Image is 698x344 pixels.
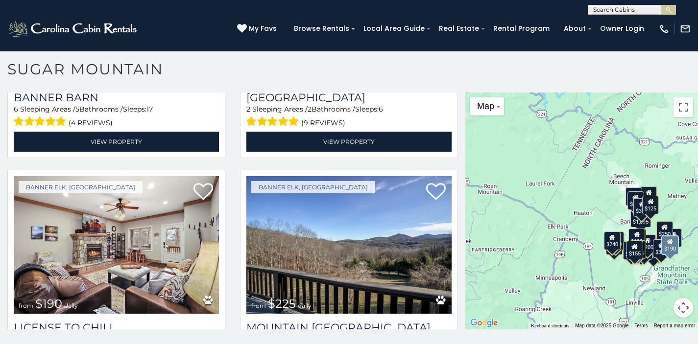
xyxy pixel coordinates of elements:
a: Add to favorites [193,182,213,203]
div: $250 [656,221,673,240]
span: 6 [379,105,383,114]
a: Banner Elk, [GEOGRAPHIC_DATA] [251,181,375,193]
div: $375 [623,241,640,260]
img: phone-regular-white.png [659,23,670,34]
a: Banner Elk, [GEOGRAPHIC_DATA] [19,181,143,193]
img: Google [468,317,500,329]
h3: Bearfoot Lodge [246,91,452,104]
div: Sleeping Areas / Bathrooms / Sleeps: [14,104,219,129]
a: License to Chill from $190 daily [14,176,219,314]
span: Map [477,101,494,111]
a: View Property [246,132,452,152]
a: Browse Rentals [289,21,354,36]
a: Add to favorites [426,182,446,203]
a: Rental Program [488,21,554,36]
a: Banner Barn [14,91,219,104]
div: $170 [627,191,644,210]
span: daily [298,302,312,309]
a: Report a map error [654,323,695,328]
a: My Favs [237,23,279,34]
span: $225 [268,297,296,311]
div: $265 [629,229,646,247]
a: View Property [14,132,219,152]
div: $190 [628,229,645,247]
div: $200 [639,234,655,253]
span: 17 [146,105,153,114]
a: Real Estate [434,21,484,36]
a: Mountain Skye Lodge from $225 daily [246,176,452,314]
span: 6 [14,105,18,114]
div: $155 [626,241,643,259]
h3: Mountain Skye Lodge [246,321,452,334]
div: Sleeping Areas / Bathrooms / Sleeps: [246,104,452,129]
img: Mountain Skye Lodge [246,176,452,314]
div: $190 [661,235,678,255]
div: $1,095 [630,209,650,228]
a: Local Area Guide [359,21,430,36]
img: License to Chill [14,176,219,314]
div: $350 [633,198,650,217]
span: (9 reviews) [301,116,345,129]
a: [GEOGRAPHIC_DATA] [246,91,452,104]
img: mail-regular-white.png [680,23,691,34]
div: $240 [626,187,642,206]
span: 2 [246,105,250,114]
span: from [251,302,266,309]
div: $345 [653,239,670,258]
button: Toggle fullscreen view [674,97,693,117]
span: $190 [35,297,62,311]
span: (4 reviews) [69,116,113,129]
div: $125 [642,196,659,214]
a: License to Chill [14,321,219,334]
span: Map data ©2025 Google [575,323,628,328]
div: $155 [665,229,681,247]
a: Mountain [GEOGRAPHIC_DATA] [246,321,452,334]
span: 2 [308,105,312,114]
div: $175 [629,240,646,259]
span: from [19,302,33,309]
img: White-1-2.png [7,19,140,39]
span: 5 [75,105,79,114]
div: $240 [603,231,620,250]
a: Owner Login [595,21,649,36]
span: My Favs [249,23,277,34]
button: Change map style [470,97,504,115]
a: About [559,21,591,36]
a: Open this area in Google Maps (opens a new window) [468,317,500,329]
div: $225 [640,186,657,205]
button: Keyboard shortcuts [531,322,569,329]
button: Map camera controls [674,298,693,318]
span: daily [64,302,78,309]
a: Terms (opens in new tab) [634,323,648,328]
